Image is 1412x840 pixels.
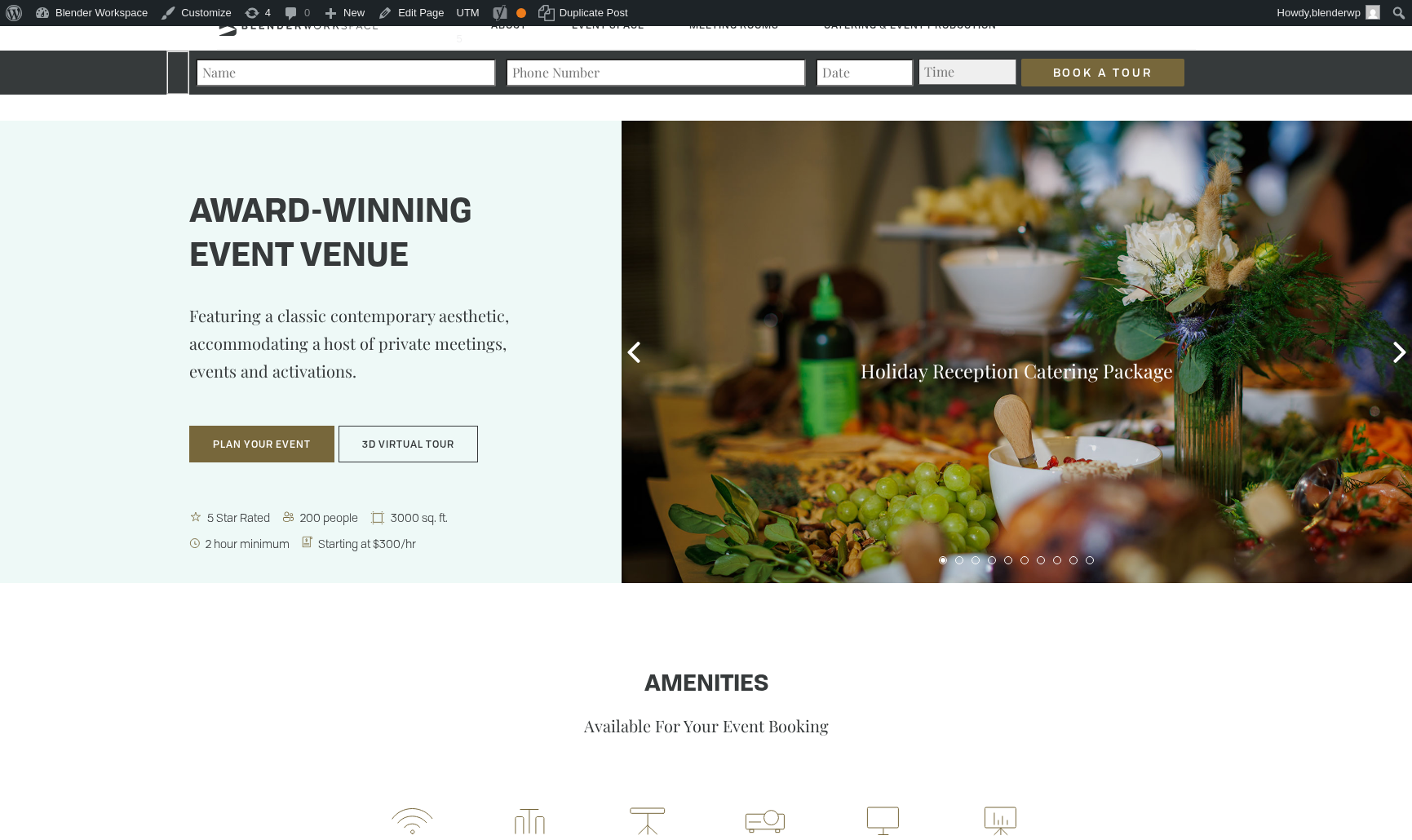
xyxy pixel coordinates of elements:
span: Starting at $300/hr [315,536,421,551]
span: 5 [457,33,463,45]
h1: Award-winning event venue [189,192,539,280]
input: Date [816,59,914,86]
span: 5 Star Rated [204,510,275,525]
input: Phone Number [506,59,806,86]
input: Name [196,59,496,86]
span: 2 hour minimum [202,536,294,551]
a: Holiday Reception Catering Package [861,358,1173,383]
span: blenderwp [1312,7,1361,19]
p: Featuring a classic contemporary aesthetic, accommodating a host of private meetings, events and ... [189,302,539,409]
button: 3D Virtual Tour [339,426,478,463]
h1: Amenities [217,672,1196,698]
button: Plan Your Event [189,426,334,463]
div: OK [516,8,526,18]
span: 200 people [297,510,363,525]
input: Book a Tour [1021,59,1184,86]
span: 3000 sq. ft. [387,510,453,525]
p: Available For Your Event Booking [217,714,1196,736]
